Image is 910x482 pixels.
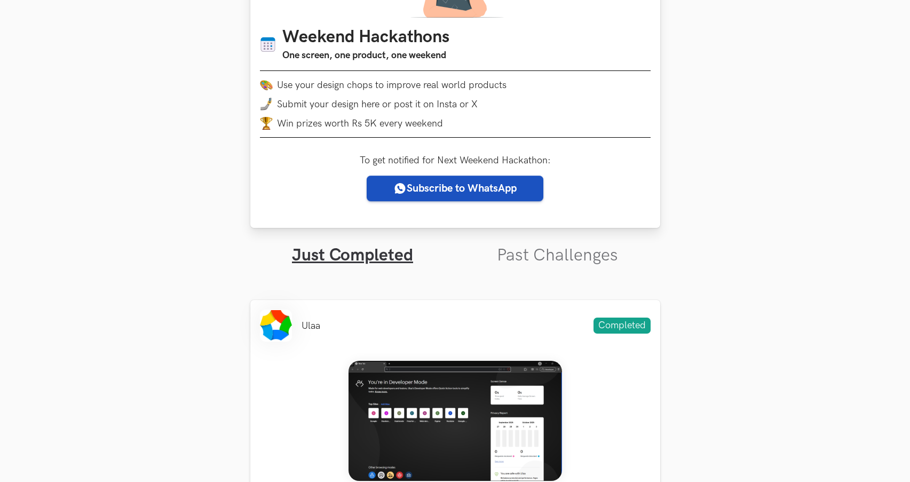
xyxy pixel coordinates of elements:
[302,320,320,331] li: Ulaa
[260,117,273,130] img: trophy.png
[260,117,651,130] li: Win prizes worth Rs 5K every weekend
[260,78,651,91] li: Use your design chops to improve real world products
[277,99,478,110] span: Submit your design here or post it on Insta or X
[282,48,449,63] h3: One screen, one product, one weekend
[594,318,651,334] span: Completed
[250,228,660,266] ul: Tabs Interface
[349,361,562,481] img: Weekend_Hackathon_85_banner.png
[367,176,543,201] a: Subscribe to WhatsApp
[497,245,618,266] a: Past Challenges
[260,98,273,110] img: mobile-in-hand.png
[292,245,413,266] a: Just Completed
[282,27,449,48] h1: Weekend Hackathons
[360,155,551,166] label: To get notified for Next Weekend Hackathon:
[260,36,276,53] img: Calendar icon
[260,78,273,91] img: palette.png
